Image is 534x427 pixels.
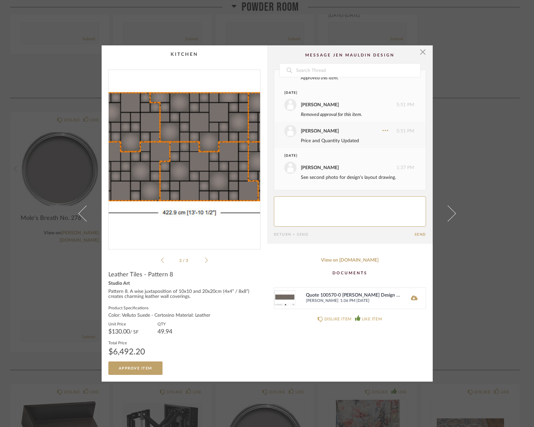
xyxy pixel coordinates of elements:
div: Studio Art [108,281,260,286]
span: 3 [186,259,189,263]
div: 5:51 PM [284,125,414,137]
span: [PERSON_NAME] [306,298,339,304]
div: Return = Send [274,232,415,237]
div: [PERSON_NAME] [301,164,339,171]
div: [DATE] [284,153,402,158]
div: 1 [109,70,260,244]
span: Approve Item [119,366,152,370]
span: 2 [179,259,183,263]
div: Quote 100570-0 [PERSON_NAME] Design - Studio Art DFA - Yanofsky 57-25PG.pdf [306,293,401,298]
label: Total Price [108,340,145,345]
div: See second photo for design's layout drawing. [301,174,414,181]
div: 49.94 [157,329,172,335]
button: Approve Item [108,361,163,375]
label: QTY [157,321,172,326]
div: LIKE ITEM [362,316,382,322]
div: Color: Velluto Suede - Certosino Material: Leather [108,313,260,318]
label: Product Specifications [108,305,260,310]
input: Search Thread [295,64,420,77]
label: Unit Price [108,321,139,326]
img: abc4a9e5-fd51-4690-8bbf-778b18698421_64x64.jpg [274,288,296,309]
div: DISLIKE ITEM [324,316,352,322]
div: Price and Quantity Updated [301,137,414,145]
div: Pattern 8. A wise juxtaposition of 10x10 and 20x20cm (4x4” / 8x8”) creates charming leather wall ... [108,289,260,300]
span: 1:36 PM [DATE] [340,298,401,304]
div: [PERSON_NAME] [301,101,339,109]
span: Leather Tiles - Pattern 8 [108,271,173,278]
div: 1:37 PM [284,162,414,174]
button: Close [416,45,430,59]
a: View on [DOMAIN_NAME] [274,258,426,263]
span: $130.00 [108,329,130,335]
button: Send [415,232,426,237]
span: / [183,259,186,263]
div: Removed approval for this item. [301,111,414,118]
span: / SF [130,330,139,335]
div: [PERSON_NAME] [301,127,339,135]
div: Approved this item. [301,74,414,82]
div: 5:51 PM [284,99,414,111]
img: c8497056-b09b-4de2-8900-707f76237f52_1000x1000.jpg [109,70,260,244]
div: $6,492.20 [108,348,145,356]
div: [DATE] [284,90,402,95]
